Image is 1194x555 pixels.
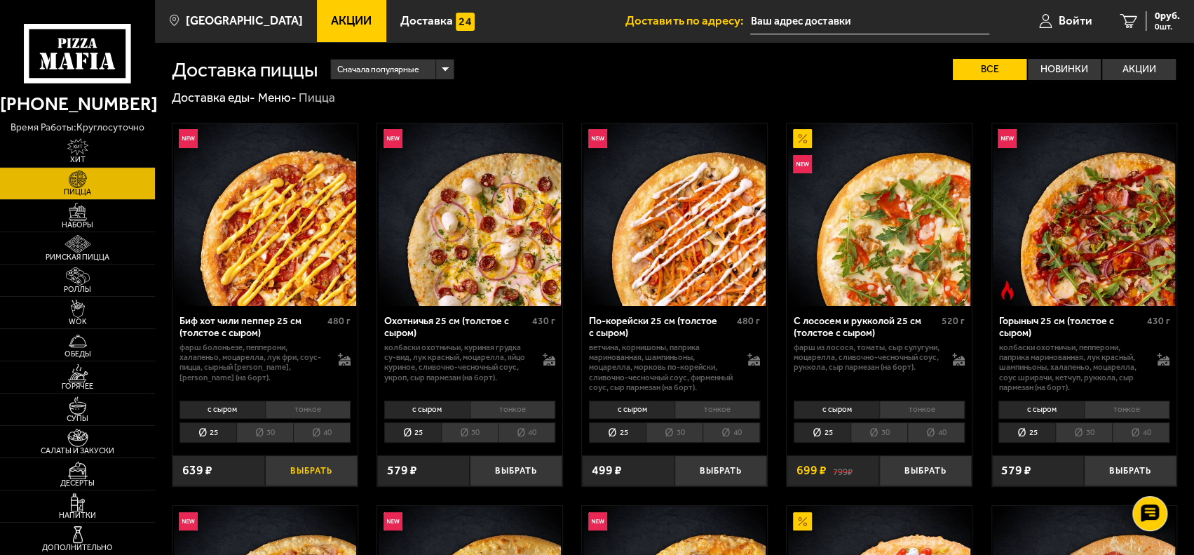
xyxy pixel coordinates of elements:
div: Охотничья 25 см (толстое с сыром) [384,315,529,339]
img: Новинка [384,512,402,531]
li: тонкое [470,401,555,418]
a: Меню- [258,90,297,105]
li: 40 [293,422,351,443]
span: 480 г [737,315,760,327]
span: 699 ₽ [796,464,827,477]
li: 40 [1112,422,1169,443]
img: Новинка [384,129,402,148]
s: 799 ₽ [833,464,853,477]
span: Доставка [400,15,453,27]
img: Новинка [179,129,198,148]
li: с сыром [998,401,1083,418]
button: Выбрать [265,455,358,486]
button: Выбрать [879,455,972,486]
li: 40 [703,422,760,443]
li: 30 [1055,422,1112,443]
a: НовинкаОстрое блюдоГорыныч 25 см (толстое с сыром) [992,123,1176,306]
li: с сыром [384,401,469,418]
a: НовинкаБиф хот чили пеппер 25 см (толстое с сыром) [172,123,357,306]
li: тонкое [265,401,351,418]
span: Сначала популярные [337,58,419,81]
li: с сыром [589,401,674,418]
label: Акции [1102,59,1176,80]
button: Выбрать [1084,455,1176,486]
button: Выбрать [674,455,767,486]
img: Острое блюдо [998,281,1017,300]
img: Новинка [998,129,1017,148]
li: 25 [589,422,646,443]
li: тонкое [879,401,965,418]
li: 30 [236,422,293,443]
a: НовинкаПо-корейски 25 см (толстое с сыром) [582,123,766,306]
input: Ваш адрес доставки [750,8,989,34]
li: 25 [179,422,236,443]
li: с сыром [794,401,878,418]
span: 430 г [532,315,555,327]
div: Биф хот чили пеппер 25 см (толстое с сыром) [179,315,324,339]
img: Горыныч 25 см (толстое с сыром) [993,123,1175,306]
li: 30 [646,422,703,443]
span: 0 руб. [1155,11,1180,21]
img: Акционный [793,129,812,148]
span: Войти [1059,15,1092,27]
span: 499 ₽ [592,464,622,477]
span: Акции [331,15,372,27]
span: Доставить по адресу: [625,15,750,27]
li: 25 [384,422,441,443]
div: Пицца [299,90,335,106]
label: Все [953,59,1026,80]
li: 30 [850,422,907,443]
img: С лососем и рукколой 25 см (толстое с сыром) [788,123,970,306]
li: 40 [498,422,555,443]
img: Акционный [793,512,812,531]
img: Новинка [588,512,607,531]
div: С лососем и рукколой 25 см (толстое с сыром) [794,315,938,339]
li: тонкое [1084,401,1169,418]
img: 15daf4d41897b9f0e9f617042186c801.svg [456,13,475,32]
li: 30 [441,422,498,443]
p: колбаски Охотничьи, пепперони, паприка маринованная, лук красный, шампиньоны, халапеньо, моцарелл... [998,342,1144,392]
span: 520 г [942,315,965,327]
a: НовинкаОхотничья 25 см (толстое с сыром) [377,123,562,306]
img: Биф хот чили пеппер 25 см (толстое с сыром) [174,123,356,306]
h1: Доставка пиццы [172,60,318,79]
img: Охотничья 25 см (толстое с сыром) [379,123,561,306]
li: тонкое [674,401,760,418]
img: По-корейски 25 см (толстое с сыром) [583,123,766,306]
div: По-корейски 25 см (толстое с сыром) [589,315,733,339]
span: 0 шт. [1155,22,1180,31]
span: 579 ₽ [1001,464,1031,477]
li: с сыром [179,401,264,418]
label: Новинки [1028,59,1101,80]
div: Горыныч 25 см (толстое с сыром) [998,315,1143,339]
span: 579 ₽ [387,464,417,477]
span: [GEOGRAPHIC_DATA] [186,15,303,27]
p: фарш из лосося, томаты, сыр сулугуни, моцарелла, сливочно-чесночный соус, руккола, сыр пармезан (... [794,342,939,373]
img: Новинка [793,155,812,174]
p: ветчина, корнишоны, паприка маринованная, шампиньоны, моцарелла, морковь по-корейски, сливочно-че... [589,342,735,392]
span: 480 г [327,315,351,327]
p: колбаски охотничьи, куриная грудка су-вид, лук красный, моцарелла, яйцо куриное, сливочно-чесночн... [384,342,530,382]
span: 430 г [1146,315,1169,327]
li: 40 [907,422,965,443]
span: 639 ₽ [182,464,212,477]
li: 25 [998,422,1055,443]
button: Выбрать [470,455,562,486]
a: Доставка еды- [172,90,255,105]
img: Новинка [588,129,607,148]
a: АкционныйНовинкаС лососем и рукколой 25 см (толстое с сыром) [787,123,971,306]
p: фарш болоньезе, пепперони, халапеньо, моцарелла, лук фри, соус-пицца, сырный [PERSON_NAME], [PERS... [179,342,325,382]
img: Новинка [179,512,198,531]
li: 25 [794,422,850,443]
